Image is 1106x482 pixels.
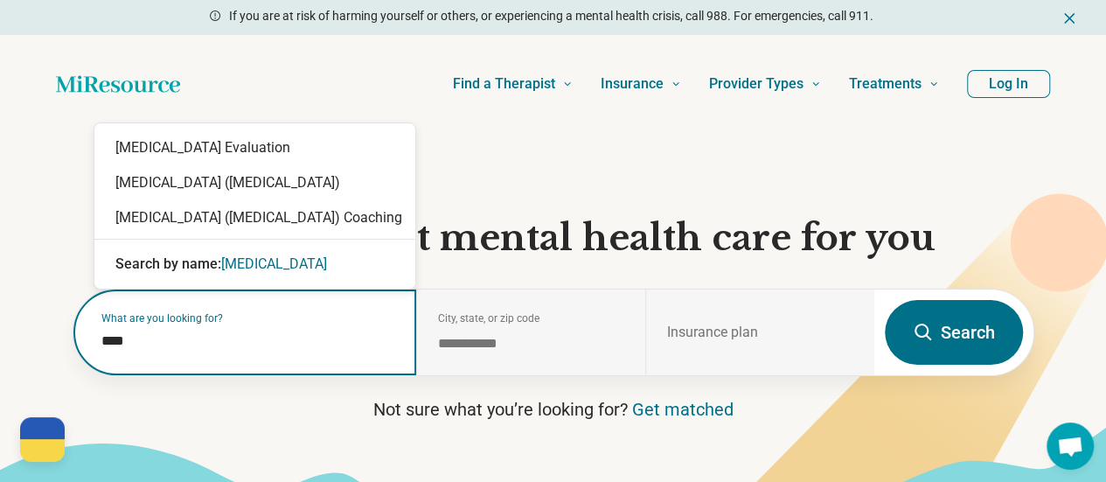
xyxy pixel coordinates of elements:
p: Not sure what you’re looking for? [73,397,1034,422]
label: What are you looking for? [101,313,396,324]
div: Open chat [1047,423,1094,470]
button: Search [885,300,1023,365]
span: [MEDICAL_DATA] [221,255,327,272]
span: Find a Therapist [453,72,555,96]
a: Get matched [632,399,734,420]
span: Treatments [849,72,922,96]
span: Provider Types [709,72,803,96]
span: Insurance [601,72,664,96]
a: Home page [56,66,180,101]
h1: Find the right mental health care for you [73,215,1034,261]
div: Suggestions [94,123,415,289]
div: [MEDICAL_DATA] Evaluation [94,130,415,165]
div: [MEDICAL_DATA] ([MEDICAL_DATA]) [94,165,415,200]
button: Log In [967,70,1050,98]
button: Dismiss [1061,7,1078,28]
span: Search by name: [115,255,221,272]
div: [MEDICAL_DATA] ([MEDICAL_DATA]) Coaching [94,200,415,235]
p: If you are at risk of harming yourself or others, or experiencing a mental health crisis, call 98... [229,7,873,25]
